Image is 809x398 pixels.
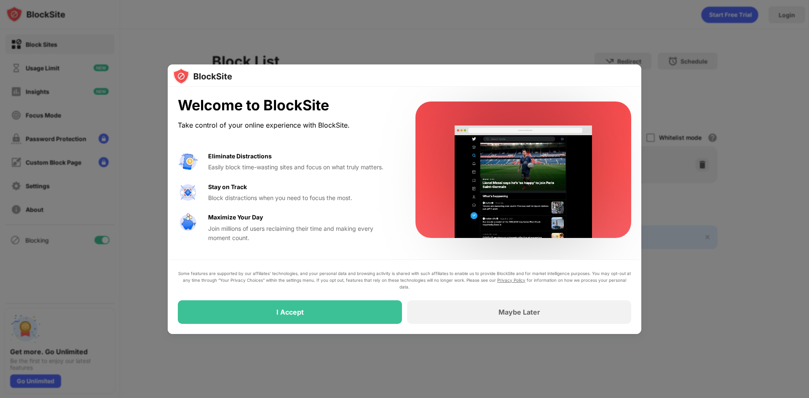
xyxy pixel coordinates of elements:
[178,270,631,290] div: Some features are supported by our affiliates’ technologies, and your personal data and browsing ...
[178,119,395,131] div: Take control of your online experience with BlockSite.
[208,152,272,161] div: Eliminate Distractions
[178,97,395,114] div: Welcome to BlockSite
[276,308,304,316] div: I Accept
[208,193,395,203] div: Block distractions when you need to focus the most.
[497,278,525,283] a: Privacy Policy
[178,213,198,233] img: value-safe-time.svg
[208,213,263,222] div: Maximize Your Day
[178,152,198,172] img: value-avoid-distractions.svg
[498,308,540,316] div: Maybe Later
[178,182,198,203] img: value-focus.svg
[208,224,395,243] div: Join millions of users reclaiming their time and making every moment count.
[208,163,395,172] div: Easily block time-wasting sites and focus on what truly matters.
[208,182,247,192] div: Stay on Track
[173,68,232,85] img: logo-blocksite.svg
